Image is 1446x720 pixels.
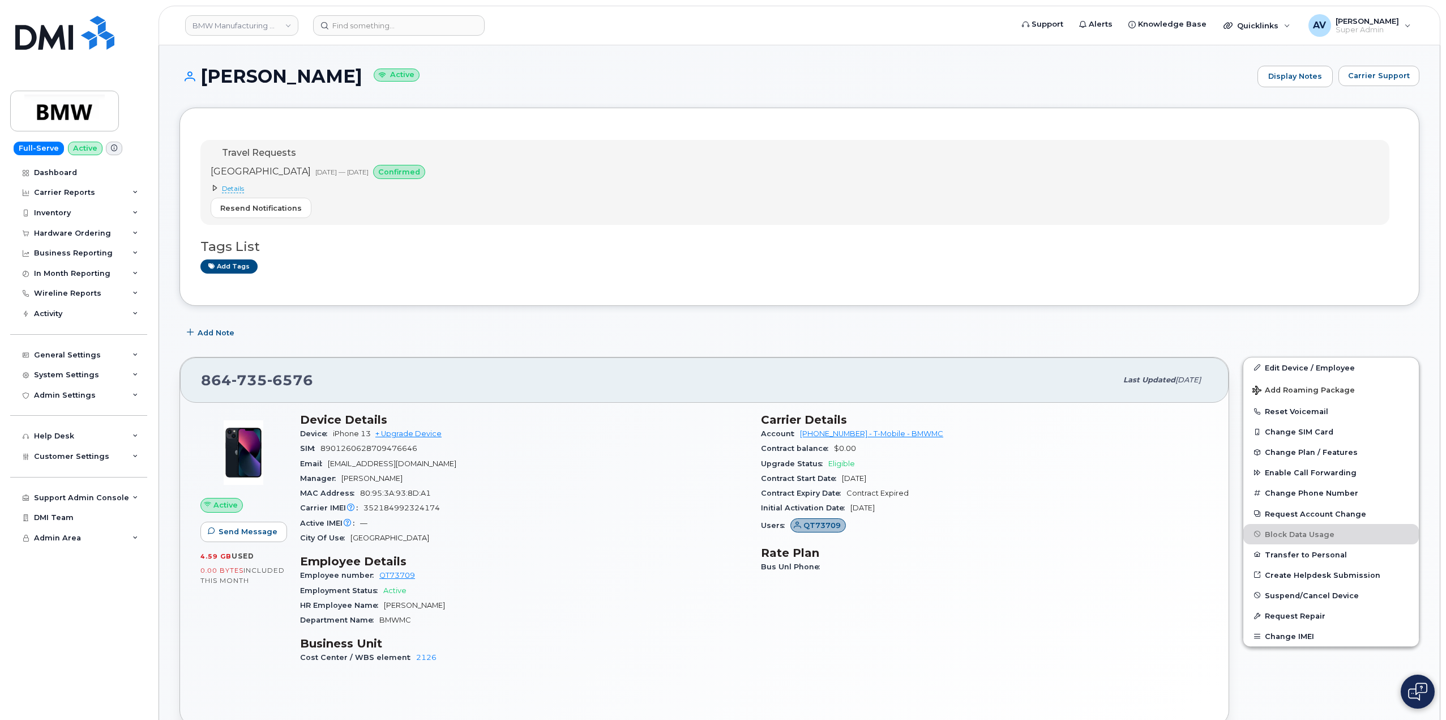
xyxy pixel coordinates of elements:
h1: [PERSON_NAME] [179,66,1252,86]
button: Change Phone Number [1243,483,1419,503]
img: image20231002-3703462-1ig824h.jpeg [209,419,277,487]
span: Users [761,521,790,530]
a: Display Notes [1257,66,1333,87]
span: MAC Address [300,489,360,497]
span: [DATE] [842,474,866,483]
h3: Employee Details [300,555,747,568]
span: 352184992324174 [363,504,440,512]
span: Enable Call Forwarding [1265,468,1357,477]
span: Initial Activation Date [761,504,850,512]
span: 80:95:3A:93:8D:A1 [360,489,431,497]
span: Last updated [1123,376,1175,384]
span: Add Note [198,327,234,338]
span: [GEOGRAPHIC_DATA] [350,534,429,542]
span: Bus Unl Phone [761,563,825,571]
span: [DATE] [850,504,875,512]
span: 4.59 GB [200,552,232,560]
span: $0.00 [834,444,856,453]
span: Active [383,586,407,595]
h3: Device Details [300,413,747,427]
button: Request Account Change [1243,504,1419,524]
span: iPhone 13 [333,429,371,438]
a: QT73709 [790,521,846,530]
h3: Rate Plan [761,546,1208,560]
span: Carrier Support [1348,70,1410,81]
span: Travel Requests [222,147,296,158]
span: SIM [300,444,320,453]
h3: Business Unit [300,637,747,650]
span: Send Message [219,526,277,537]
span: Active IMEI [300,519,360,527]
span: Email [300,459,328,468]
span: BMWMC [379,616,411,624]
span: Employment Status [300,586,383,595]
a: + Upgrade Device [375,429,442,438]
button: Add Roaming Package [1243,378,1419,401]
span: 735 [232,372,267,389]
span: [PERSON_NAME] [384,601,445,610]
span: 6576 [267,372,313,389]
span: Details [222,184,244,193]
button: Send Message [200,522,287,542]
button: Carrier Support [1338,66,1419,86]
img: Open chat [1408,683,1427,701]
span: Contract Expired [846,489,909,497]
span: 0.00 Bytes [200,566,243,574]
span: Employee number [300,571,379,580]
span: Cost Center / WBS element [300,653,416,662]
span: Device [300,429,333,438]
span: Carrier IMEI [300,504,363,512]
span: Active [213,500,238,510]
span: [EMAIL_ADDRESS][DOMAIN_NAME] [328,459,456,468]
span: confirmed [378,167,420,177]
span: Department Name [300,616,379,624]
a: Add tags [200,259,258,274]
h3: Tags List [200,240,1398,254]
span: — [360,519,367,527]
span: Manager [300,474,341,483]
span: City Of Use [300,534,350,542]
button: Change Plan / Features [1243,442,1419,462]
span: Contract balance [761,444,834,453]
span: Eligible [828,459,855,468]
span: 8901260628709476646 [320,444,417,453]
span: Contract Start Date [761,474,842,483]
span: Change Plan / Features [1265,448,1358,457]
button: Block Data Usage [1243,524,1419,544]
h3: Carrier Details [761,413,1208,427]
small: Active [374,69,420,82]
button: Request Repair [1243,606,1419,626]
span: Add Roaming Package [1252,386,1355,397]
span: Account [761,429,800,438]
button: Transfer to Personal [1243,544,1419,565]
button: Enable Call Forwarding [1243,462,1419,483]
span: [PERSON_NAME] [341,474,403,483]
a: Edit Device / Employee [1243,357,1419,378]
button: Change IMEI [1243,626,1419,646]
span: Contract Expiry Date [761,489,846,497]
span: Suspend/Cancel Device [1265,591,1359,599]
button: Add Note [179,323,244,343]
a: QT73709 [379,571,415,580]
span: [GEOGRAPHIC_DATA] [211,166,311,177]
a: 2126 [416,653,437,662]
span: [DATE] — [DATE] [315,168,369,176]
span: Upgrade Status [761,459,828,468]
a: [PHONE_NUMBER] - T-Mobile - BMWMC [800,429,943,438]
button: Change SIM Card [1243,421,1419,442]
button: Resend Notifications [211,198,311,218]
span: [DATE] [1175,376,1201,384]
span: HR Employee Name [300,601,384,610]
span: QT73709 [803,520,841,531]
span: Resend Notifications [220,203,302,214]
span: 864 [201,372,313,389]
span: used [232,552,254,560]
summary: Details [211,184,430,193]
a: Create Helpdesk Submission [1243,565,1419,585]
button: Suspend/Cancel Device [1243,585,1419,606]
button: Reset Voicemail [1243,401,1419,421]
